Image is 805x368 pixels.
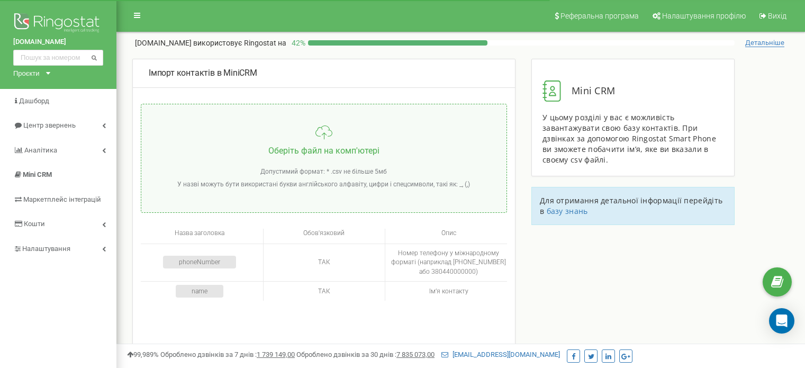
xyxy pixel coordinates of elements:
[429,288,468,295] span: Імʼя контакту
[23,195,101,203] span: Маркетплейс інтеграцій
[542,80,723,102] div: Mini CRM
[24,146,57,154] span: Аналiтика
[23,121,76,129] span: Центр звернень
[13,50,103,66] input: Пошук за номером
[13,11,103,37] img: Ringostat logo
[745,39,784,47] span: Детальніше
[135,38,286,48] p: [DOMAIN_NAME]
[441,229,456,237] span: Опис
[257,351,295,358] u: 1 739 149,00
[540,195,722,216] span: Для отримання детальної інформації перейдіть в
[296,351,435,358] span: Оброблено дзвінків за 30 днів :
[23,170,52,178] span: Mini CRM
[160,351,295,358] span: Оброблено дзвінків за 7 днів :
[127,351,159,358] span: 99,989%
[22,245,70,253] span: Налаштування
[176,285,223,298] div: name
[303,229,345,237] span: Обов'язковий
[768,12,786,20] span: Вихід
[318,258,330,266] span: ТАК
[175,229,224,237] span: Назва заголовка
[286,38,308,48] p: 42 %
[662,12,746,20] span: Налаштування профілю
[19,97,49,105] span: Дашборд
[149,68,257,78] span: Імпорт контактів в MiniCRM
[441,351,560,358] a: [EMAIL_ADDRESS][DOMAIN_NAME]
[13,37,103,47] a: [DOMAIN_NAME]
[396,351,435,358] u: 7 835 073,00
[769,308,794,334] div: Open Intercom Messenger
[560,12,639,20] span: Реферальна програма
[24,220,45,228] span: Кошти
[193,39,286,47] span: використовує Ringostat на
[391,249,506,275] span: Номер телефону у міжнародному форматі (наприклад [PHONE_NUMBER] або 380440000000)
[547,206,588,216] a: базу знань
[542,112,716,165] span: У цьому розділі у вас є можливість завантажувати свою базу контактів. При дзвінках за допомогою R...
[318,288,330,295] span: ТАК
[163,256,236,268] div: phoneNumber
[13,68,40,78] div: Проєкти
